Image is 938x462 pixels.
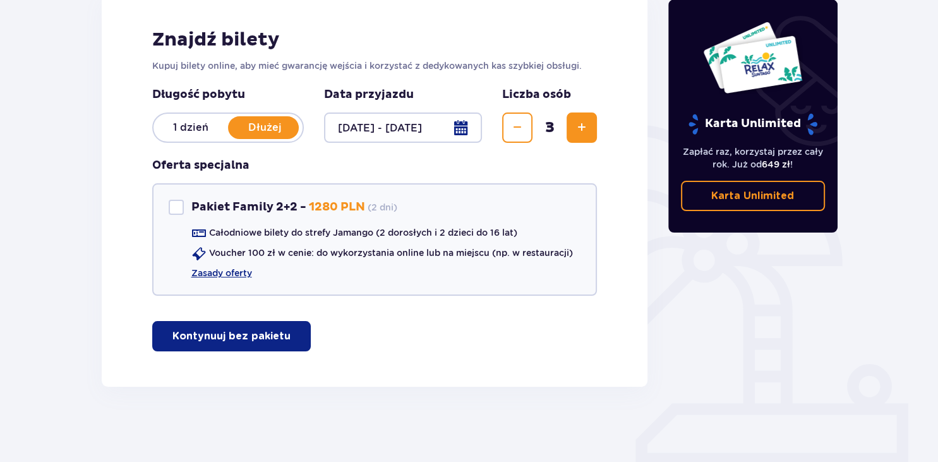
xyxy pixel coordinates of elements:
p: Voucher 100 zł w cenie: do wykorzystania online lub na miejscu (np. w restauracji) [209,246,573,259]
button: Kontynuuj bez pakietu [152,321,311,351]
p: Data przyjazdu [324,87,414,102]
a: Karta Unlimited [681,181,825,211]
p: Całodniowe bilety do strefy Jamango (2 dorosłych i 2 dzieci do 16 lat) [209,226,517,239]
button: Zwiększ [567,112,597,143]
span: 3 [535,118,564,137]
p: Dłużej [228,121,303,135]
p: ( 2 dni ) [368,201,397,214]
p: Kupuj bilety online, aby mieć gwarancję wejścia i korzystać z dedykowanych kas szybkiej obsługi. [152,59,598,72]
p: Pakiet Family 2+2 - [191,200,306,215]
button: Zmniejsz [502,112,532,143]
span: 649 zł [762,159,790,169]
h3: Oferta specjalna [152,158,250,173]
p: 1 dzień [153,121,228,135]
p: 1280 PLN [309,200,365,215]
p: Liczba osób [502,87,571,102]
p: Karta Unlimited [711,189,794,203]
p: Kontynuuj bez pakietu [172,329,291,343]
a: Zasady oferty [191,267,252,279]
p: Zapłać raz, korzystaj przez cały rok. Już od ! [681,145,825,171]
img: Dwie karty całoroczne do Suntago z napisem 'UNLIMITED RELAX', na białym tle z tropikalnymi liśćmi... [702,21,803,94]
p: Karta Unlimited [687,113,819,135]
h2: Znajdź bilety [152,28,598,52]
p: Długość pobytu [152,87,304,102]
